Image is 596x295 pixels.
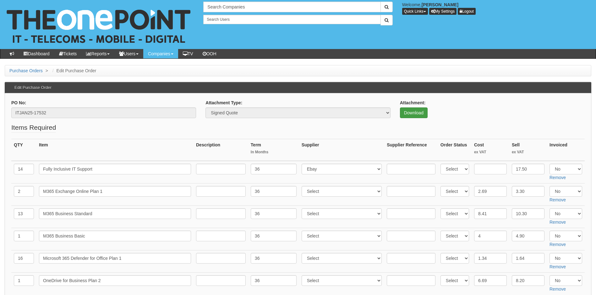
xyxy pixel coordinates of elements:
small: ex VAT [474,150,507,155]
th: Supplier Reference [384,139,438,161]
a: My Settings [429,8,457,15]
small: ex VAT [512,150,544,155]
a: Users [114,49,143,58]
th: Invoiced [547,139,585,161]
th: Sell [509,139,547,161]
th: QTY [11,139,36,161]
th: Cost [472,139,509,161]
a: Remove [550,220,566,225]
th: Item [36,139,194,161]
button: Quick Links [402,8,428,15]
small: In Months [251,150,297,155]
b: [PERSON_NAME] [422,2,458,7]
span: > [44,68,50,73]
input: Search Users [203,15,380,24]
th: Supplier [299,139,385,161]
a: Companies [143,49,178,58]
a: Remove [550,287,566,292]
a: Remove [550,242,566,247]
a: Tickets [54,49,82,58]
a: Remove [550,264,566,269]
a: OOH [198,49,221,58]
div: Welcome, [397,2,596,15]
li: Edit Purchase Order [51,68,96,74]
label: Attachment: [400,100,426,106]
legend: Items Required [11,123,56,133]
a: Purchase Orders [9,68,43,73]
label: Attachment Type: [205,100,242,106]
a: Dashboard [19,49,54,58]
a: TV [178,49,198,58]
a: Remove [550,197,566,202]
th: Term [248,139,299,161]
th: Description [194,139,248,161]
label: PO No: [11,100,26,106]
input: Search Companies [203,2,380,12]
th: Order Status [438,139,472,161]
a: Download [400,107,428,118]
a: Remove [550,175,566,180]
a: Reports [81,49,114,58]
h3: Edit Purchase Order [11,82,55,93]
a: Logout [458,8,476,15]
